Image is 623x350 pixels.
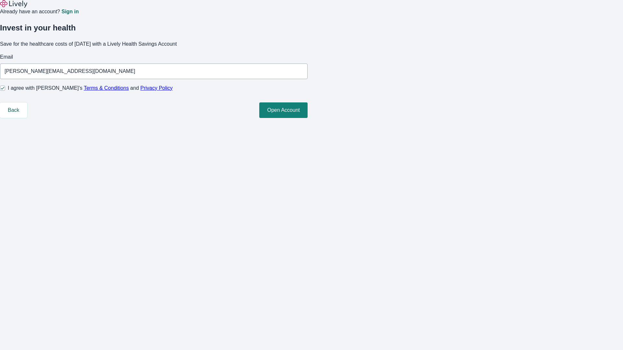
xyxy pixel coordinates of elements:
a: Sign in [61,9,79,14]
a: Terms & Conditions [84,85,129,91]
a: Privacy Policy [140,85,173,91]
span: I agree with [PERSON_NAME]’s and [8,84,173,92]
button: Open Account [259,102,308,118]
